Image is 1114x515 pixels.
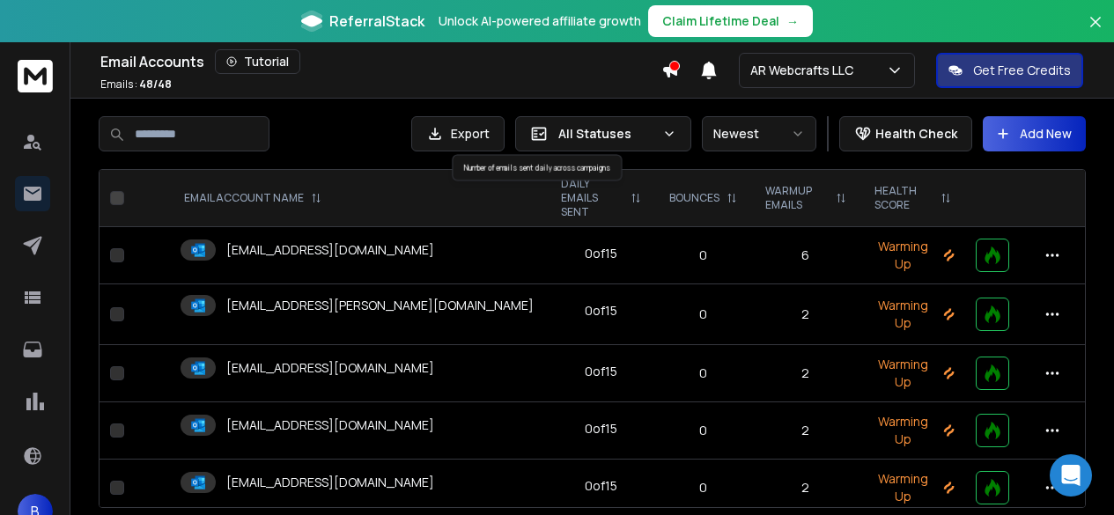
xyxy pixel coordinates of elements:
[871,297,955,332] p: Warming Up
[871,470,955,505] p: Warming Up
[585,477,617,495] div: 0 of 15
[666,422,741,439] p: 0
[666,364,741,382] p: 0
[983,116,1086,151] button: Add New
[936,53,1083,88] button: Get Free Credits
[666,305,741,323] p: 0
[226,241,434,259] p: [EMAIL_ADDRESS][DOMAIN_NAME]
[751,345,859,402] td: 2
[439,12,641,30] p: Unlock AI-powered affiliate growth
[215,49,300,74] button: Tutorial
[139,77,172,92] span: 48 / 48
[839,116,972,151] button: Health Check
[669,191,719,205] p: BOUNCES
[226,297,534,314] p: [EMAIL_ADDRESS][PERSON_NAME][DOMAIN_NAME]
[585,363,617,380] div: 0 of 15
[1084,11,1107,53] button: Close banner
[875,125,957,143] p: Health Check
[751,284,859,345] td: 2
[585,420,617,438] div: 0 of 15
[184,191,321,205] div: EMAIL ACCOUNT NAME
[666,479,741,497] p: 0
[702,116,816,151] button: Newest
[561,177,623,219] p: DAILY EMAILS SENT
[750,62,860,79] p: AR Webcrafts LLC
[871,413,955,448] p: Warming Up
[871,238,955,273] p: Warming Up
[1050,454,1092,497] div: Open Intercom Messenger
[226,416,434,434] p: [EMAIL_ADDRESS][DOMAIN_NAME]
[666,246,741,264] p: 0
[226,359,434,377] p: [EMAIL_ADDRESS][DOMAIN_NAME]
[786,12,799,30] span: →
[765,184,828,212] p: WARMUP EMAILS
[100,49,661,74] div: Email Accounts
[585,302,617,320] div: 0 of 15
[463,162,610,172] span: Number of emails sent daily across campaigns
[871,356,955,391] p: Warming Up
[558,125,655,143] p: All Statuses
[973,62,1071,79] p: Get Free Credits
[329,11,424,32] span: ReferralStack
[411,116,505,151] button: Export
[648,5,813,37] button: Claim Lifetime Deal→
[226,474,434,491] p: [EMAIL_ADDRESS][DOMAIN_NAME]
[100,77,172,92] p: Emails :
[874,184,933,212] p: HEALTH SCORE
[751,227,859,284] td: 6
[585,245,617,262] div: 0 of 15
[751,402,859,460] td: 2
